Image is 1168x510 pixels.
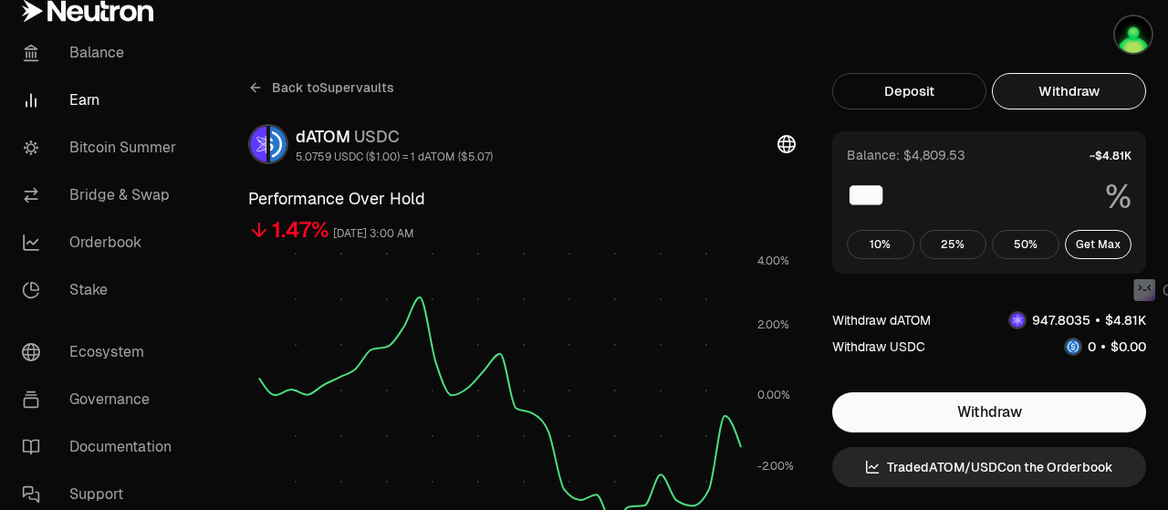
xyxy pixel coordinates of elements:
tspan: 4.00% [757,254,789,268]
span: Back to Supervaults [272,78,394,97]
span: USDC [354,126,400,147]
span: % [1105,179,1131,215]
a: Documentation [7,423,197,471]
button: 50% [992,230,1059,259]
img: dATOM Logo [250,126,266,162]
tspan: 0.00% [757,388,790,402]
a: TradedATOM/USDCon the Orderbook [832,447,1146,487]
a: Stake [7,266,197,314]
a: Bitcoin Summer [7,124,197,172]
button: Withdraw [832,392,1146,432]
div: dATOM [296,124,493,150]
button: 10% [847,230,914,259]
h3: Performance Over Hold [248,186,796,212]
button: Withdraw [992,73,1146,109]
button: Get Max [1065,230,1132,259]
tspan: -2.00% [757,459,794,474]
tspan: 2.00% [757,317,789,332]
button: 25% [920,230,987,259]
img: USDC Logo [1066,339,1080,354]
a: Ecosystem [7,328,197,376]
div: Withdraw dATOM [832,311,931,329]
img: dATOM Logo [1010,313,1025,328]
a: Bridge & Swap [7,172,197,219]
a: Orderbook [7,219,197,266]
a: Governance [7,376,197,423]
a: Balance [7,29,197,77]
img: USDC Logo [270,126,287,162]
div: Withdraw USDC [832,338,925,356]
a: Back toSupervaults [248,73,394,102]
img: Kycka wallet [1115,16,1152,53]
button: Deposit [832,73,986,109]
div: [DATE] 3:00 AM [333,224,414,245]
div: 1.47% [272,215,329,245]
div: 5.0759 USDC ($1.00) = 1 dATOM ($5.07) [296,150,493,164]
div: Balance: $4,809.53 [847,146,965,164]
a: Earn [7,77,197,124]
